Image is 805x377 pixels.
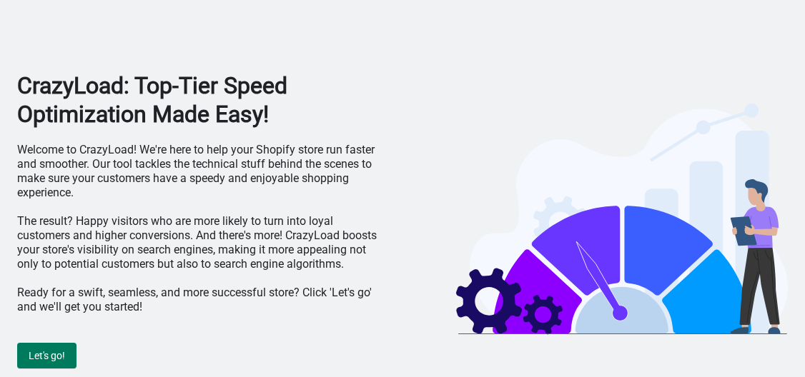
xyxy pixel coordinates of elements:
[17,214,387,271] p: The result? Happy visitors who are more likely to turn into loyal customers and higher conversion...
[17,343,76,368] button: Let's go!
[456,100,788,335] img: welcome-illustration-bf6e7d16.svg
[17,71,387,129] h1: CrazyLoad: Top-Tier Speed Optimization Made Easy!
[17,286,387,314] p: Ready for a swift, seamless, and more successful store? Click 'Let's go' and we'll get you started!
[17,143,387,200] p: Welcome to CrazyLoad! We're here to help your Shopify store run faster and smoother. Our tool tac...
[29,350,65,361] span: Let's go!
